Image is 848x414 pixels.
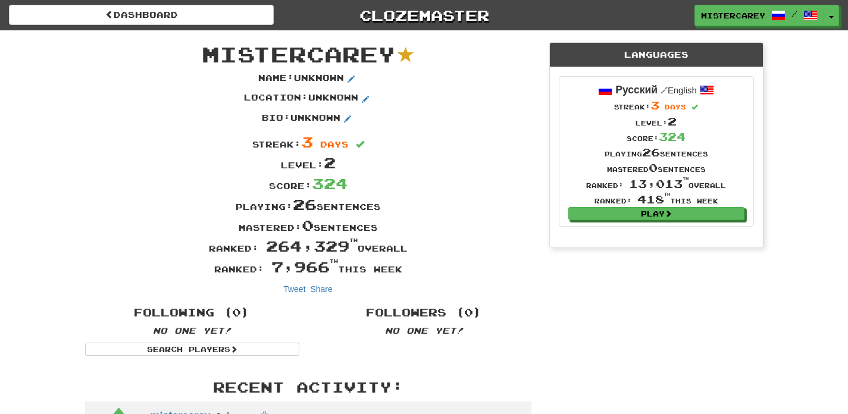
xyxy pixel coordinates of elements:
[694,5,824,26] a: mistercarey /
[586,145,726,160] div: Playing sentences
[202,41,396,67] span: mistercarey
[324,153,336,171] span: 2
[262,112,355,126] p: Bio : Unknown
[317,307,531,319] h4: Followers (0)
[661,86,697,95] small: English
[665,103,686,111] span: days
[302,216,314,234] span: 0
[691,104,698,111] span: Streak includes today.
[76,236,540,256] div: Ranked: overall
[568,207,744,220] a: Play
[661,84,668,95] span: /
[312,174,348,192] span: 324
[85,307,299,319] h4: Following (0)
[586,176,726,192] div: Ranked: overall
[244,92,373,106] p: Location : Unknown
[642,146,660,159] span: 26
[664,192,670,196] sup: th
[310,284,332,294] a: Share
[615,84,658,96] strong: Русский
[76,152,540,173] div: Level:
[650,99,659,112] span: 3
[76,194,540,215] div: Playing: sentences
[271,258,338,275] span: 7,966
[292,5,556,26] a: Clozemaster
[85,379,531,395] h3: Recent Activity:
[258,72,358,86] p: Name : Unknown
[76,256,540,277] div: Ranked: this week
[683,177,689,181] sup: th
[586,114,726,129] div: Level:
[301,133,313,150] span: 3
[385,325,464,335] em: No one yet!
[791,10,797,18] span: /
[586,160,726,175] div: Mastered sentences
[283,284,305,294] a: Tweet
[85,343,299,356] a: Search Players
[266,237,358,255] span: 264,329
[629,177,689,190] span: 13,013
[349,237,358,243] sup: th
[550,43,763,67] div: Languages
[649,161,658,174] span: 0
[153,325,231,335] em: No one yet!
[76,131,540,152] div: Streak:
[668,115,677,128] span: 2
[330,258,338,264] sup: th
[701,10,765,21] span: mistercarey
[637,193,670,206] span: 418
[659,130,686,143] span: 324
[586,98,726,113] div: Streak:
[586,129,726,145] div: Score:
[293,195,317,213] span: 26
[320,139,349,149] span: days
[9,5,274,25] a: Dashboard
[586,192,726,207] div: Ranked: this week
[76,215,540,236] div: Mastered: sentences
[76,173,540,194] div: Score:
